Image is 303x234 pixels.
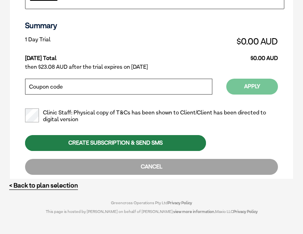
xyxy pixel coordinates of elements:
div: CREATE SUBSCRIPTION & SEND SMS [25,135,206,151]
label: Coupon code [29,84,63,89]
div: Greencross Operations Pty Ltd [37,200,267,205]
button: Apply [226,79,278,95]
td: $0.00 AUD [135,48,278,62]
h3: Summary [25,21,278,30]
a: view more information. [173,209,215,214]
div: CANCEL [25,159,278,175]
a: Privacy Policy [233,209,258,214]
td: 1 Day Trial [25,34,135,48]
a: Privacy Policy [168,200,192,205]
td: $0.00 AUD [135,34,278,48]
a: < Back to plan selection [9,182,78,189]
div: This page is hosted by [PERSON_NAME] on behalf of [PERSON_NAME]; Maxio LLC [37,205,267,214]
input: Clinic Staff: Physical copy of T&Cs has been shown to Client/Client has been directed to digital ... [25,108,39,122]
td: [DATE] Total [25,48,135,62]
label: Clinic Staff: Physical copy of T&Cs has been shown to Client/Client has been directed to digital ... [25,109,278,123]
td: then $23.08 AUD after the trial expires on [DATE] [25,62,278,72]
